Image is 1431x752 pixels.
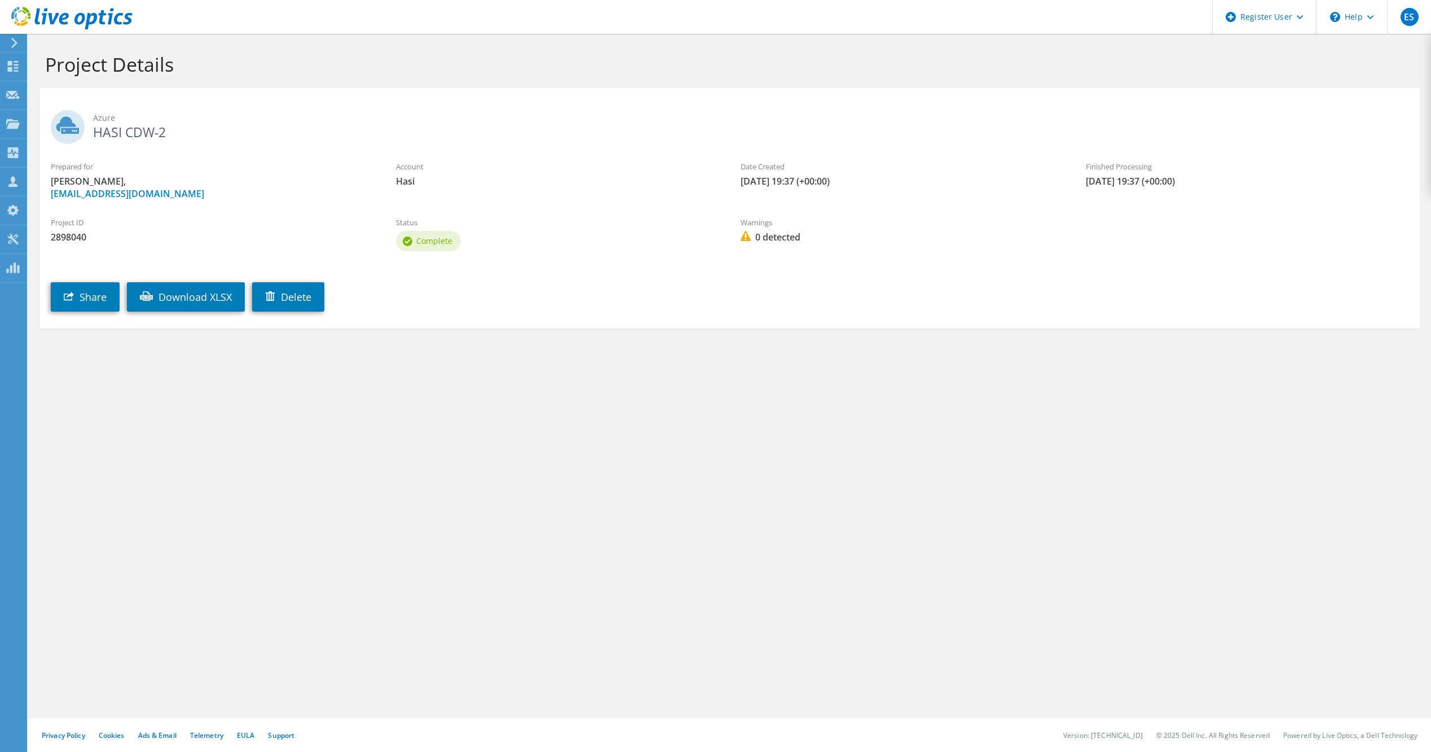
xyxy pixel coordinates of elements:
[1086,175,1408,187] span: [DATE] 19:37 (+00:00)
[268,731,294,740] a: Support
[1156,731,1270,740] li: © 2025 Dell Inc. All Rights Reserved
[93,112,1408,124] span: Azure
[396,217,719,228] label: Status
[51,175,373,200] span: [PERSON_NAME],
[138,731,177,740] a: Ads & Email
[51,110,1408,138] h2: HASI CDW-2
[1401,8,1419,26] span: ES
[51,187,204,200] a: [EMAIL_ADDRESS][DOMAIN_NAME]
[237,731,254,740] a: EULA
[1086,161,1408,172] label: Finished Processing
[741,161,1063,172] label: Date Created
[51,231,373,243] span: 2898040
[1063,731,1143,740] li: Version: [TECHNICAL_ID]
[127,282,245,312] a: Download XLSX
[51,282,120,312] a: Share
[45,53,1408,76] h1: Project Details
[99,731,125,740] a: Cookies
[252,282,324,312] a: Delete
[1330,12,1340,22] svg: \n
[42,731,85,740] a: Privacy Policy
[396,175,719,187] span: Hasi
[741,217,1063,228] label: Warnings
[741,231,1063,243] span: 0 detected
[1283,731,1417,740] li: Powered by Live Optics, a Dell Technology
[51,217,373,228] label: Project ID
[190,731,223,740] a: Telemetry
[51,161,373,172] label: Prepared for
[741,175,1063,187] span: [DATE] 19:37 (+00:00)
[396,161,719,172] label: Account
[416,235,452,246] span: Complete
